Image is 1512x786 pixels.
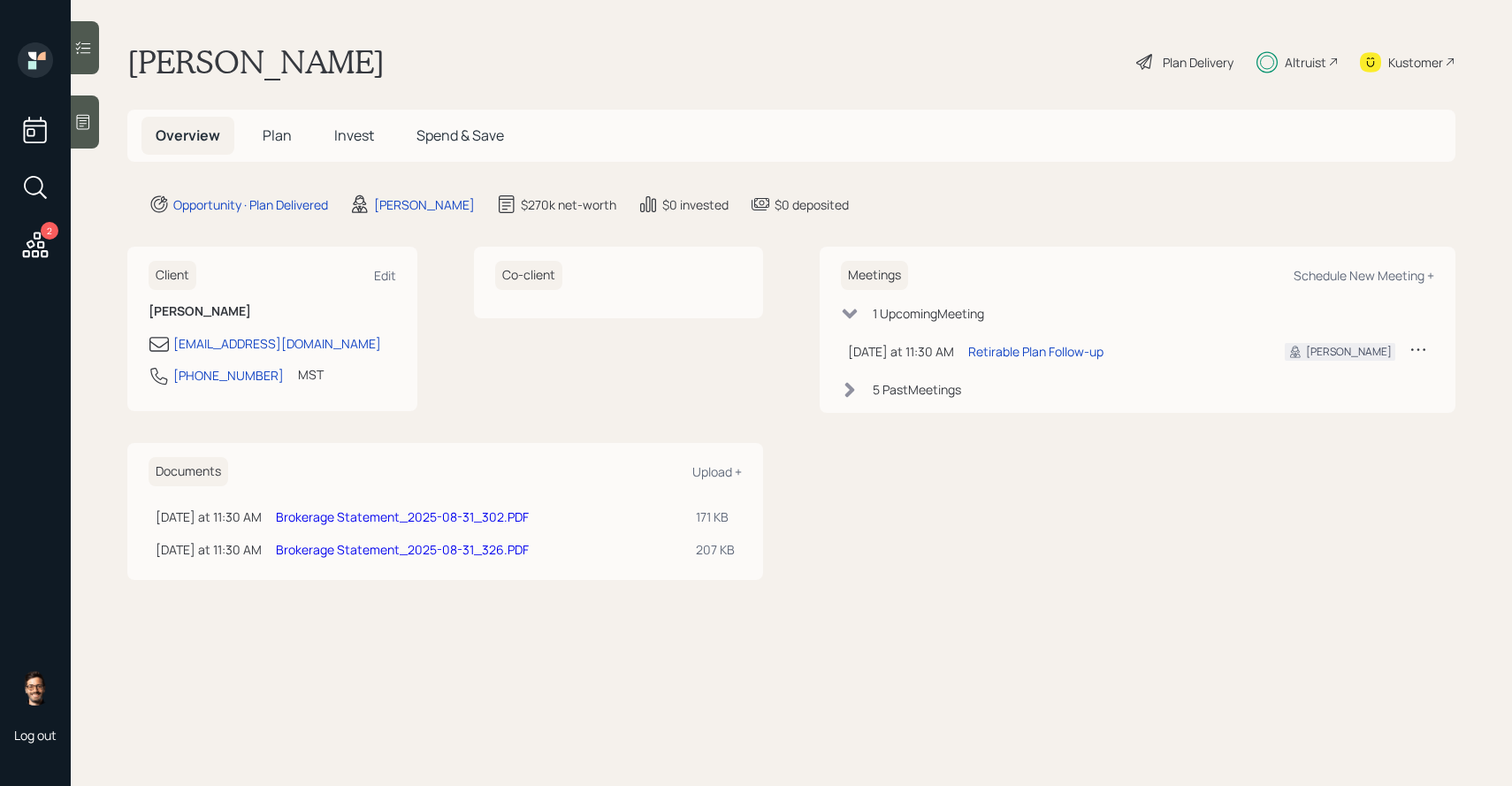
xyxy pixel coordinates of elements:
[1306,344,1392,360] div: [PERSON_NAME]
[662,195,729,214] div: $0 invested
[374,267,396,284] div: Edit
[276,508,529,525] a: Brokerage Statement_2025-08-31_302.PDF
[156,126,220,145] span: Overview
[873,380,961,399] div: 5 Past Meeting s
[416,126,504,145] span: Spend & Save
[696,507,735,526] div: 171 KB
[156,507,262,526] div: [DATE] at 11:30 AM
[1163,53,1233,72] div: Plan Delivery
[14,727,57,744] div: Log out
[692,463,742,480] div: Upload +
[1388,53,1443,72] div: Kustomer
[156,540,262,559] div: [DATE] at 11:30 AM
[696,540,735,559] div: 207 KB
[1294,267,1434,284] div: Schedule New Meeting +
[298,365,324,384] div: MST
[173,366,284,385] div: [PHONE_NUMBER]
[149,457,228,486] h6: Documents
[263,126,292,145] span: Plan
[334,126,374,145] span: Invest
[127,42,385,81] h1: [PERSON_NAME]
[521,195,616,214] div: $270k net-worth
[18,670,53,706] img: sami-boghos-headshot.png
[848,342,954,361] div: [DATE] at 11:30 AM
[841,261,908,290] h6: Meetings
[276,541,529,558] a: Brokerage Statement_2025-08-31_326.PDF
[41,222,58,240] div: 2
[775,195,849,214] div: $0 deposited
[173,195,328,214] div: Opportunity · Plan Delivered
[1285,53,1326,72] div: Altruist
[374,195,475,214] div: [PERSON_NAME]
[495,261,562,290] h6: Co-client
[173,334,381,353] div: [EMAIL_ADDRESS][DOMAIN_NAME]
[149,261,196,290] h6: Client
[968,342,1103,361] div: Retirable Plan Follow-up
[149,304,396,319] h6: [PERSON_NAME]
[873,304,984,323] div: 1 Upcoming Meeting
